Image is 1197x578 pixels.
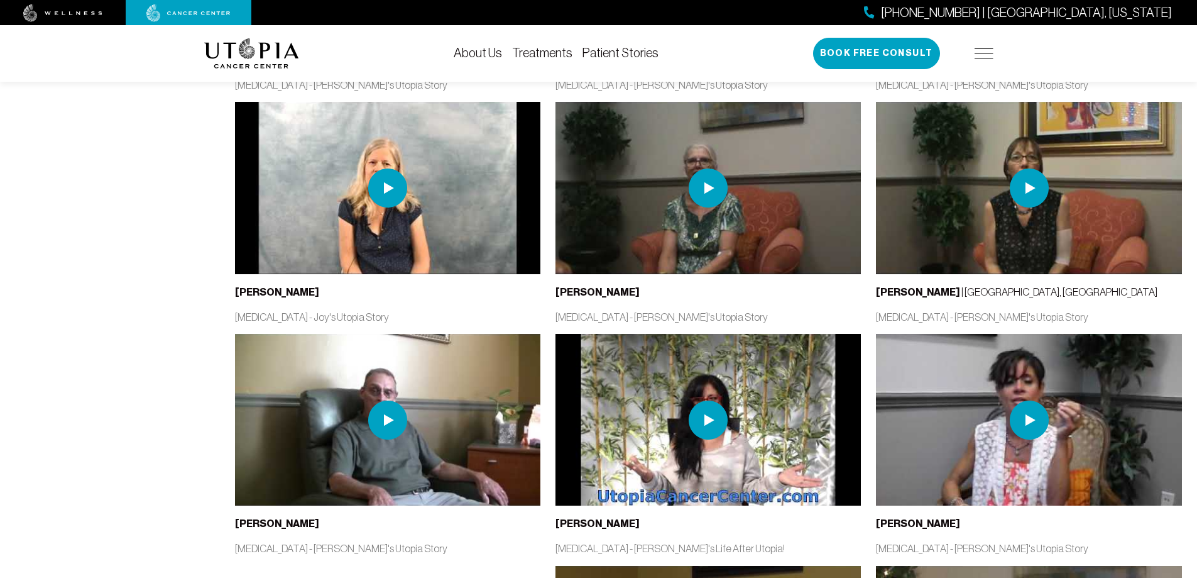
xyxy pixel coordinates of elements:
span: [PHONE_NUMBER] | [GEOGRAPHIC_DATA], [US_STATE] [881,4,1172,22]
b: [PERSON_NAME] [235,286,319,298]
img: play icon [368,401,407,440]
a: Treatments [512,46,572,60]
img: play icon [689,401,728,440]
img: thumbnail [235,334,540,506]
p: [MEDICAL_DATA] - [PERSON_NAME]'s Utopia Story [235,78,540,92]
span: | [GEOGRAPHIC_DATA], [GEOGRAPHIC_DATA] [876,286,1157,297]
a: [PHONE_NUMBER] | [GEOGRAPHIC_DATA], [US_STATE] [864,4,1172,22]
img: wellness [23,4,102,22]
p: [MEDICAL_DATA] - Joy's Utopia Story [235,310,540,324]
p: [MEDICAL_DATA] - [PERSON_NAME]'s Utopia Story [555,310,861,324]
img: cancer center [146,4,231,22]
p: [MEDICAL_DATA] - [PERSON_NAME]'s Life After Utopia! [555,542,861,555]
a: About Us [454,46,502,60]
a: Patient Stories [582,46,659,60]
p: [MEDICAL_DATA] - [PERSON_NAME]'s Utopia Story [235,542,540,555]
img: thumbnail [876,102,1181,274]
img: logo [204,38,299,69]
img: thumbnail [876,334,1181,506]
button: Book Free Consult [813,38,940,69]
img: icon-hamburger [975,48,993,58]
b: [PERSON_NAME] [555,518,640,530]
b: [PERSON_NAME] [235,518,319,530]
img: play icon [689,169,728,208]
img: thumbnail [555,334,861,506]
p: [MEDICAL_DATA] - [PERSON_NAME]'s Utopia Story [555,78,861,92]
b: [PERSON_NAME] [876,286,960,298]
img: play icon [368,169,407,208]
b: [PERSON_NAME] [876,518,960,530]
p: [MEDICAL_DATA] - [PERSON_NAME]'s Utopia Story [876,78,1181,92]
b: [PERSON_NAME] [555,286,640,298]
img: thumbnail [235,102,540,274]
p: [MEDICAL_DATA] - [PERSON_NAME]'s Utopia Story [876,310,1181,324]
p: [MEDICAL_DATA] - [PERSON_NAME]'s Utopia Story [876,542,1181,555]
img: thumbnail [555,102,861,274]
